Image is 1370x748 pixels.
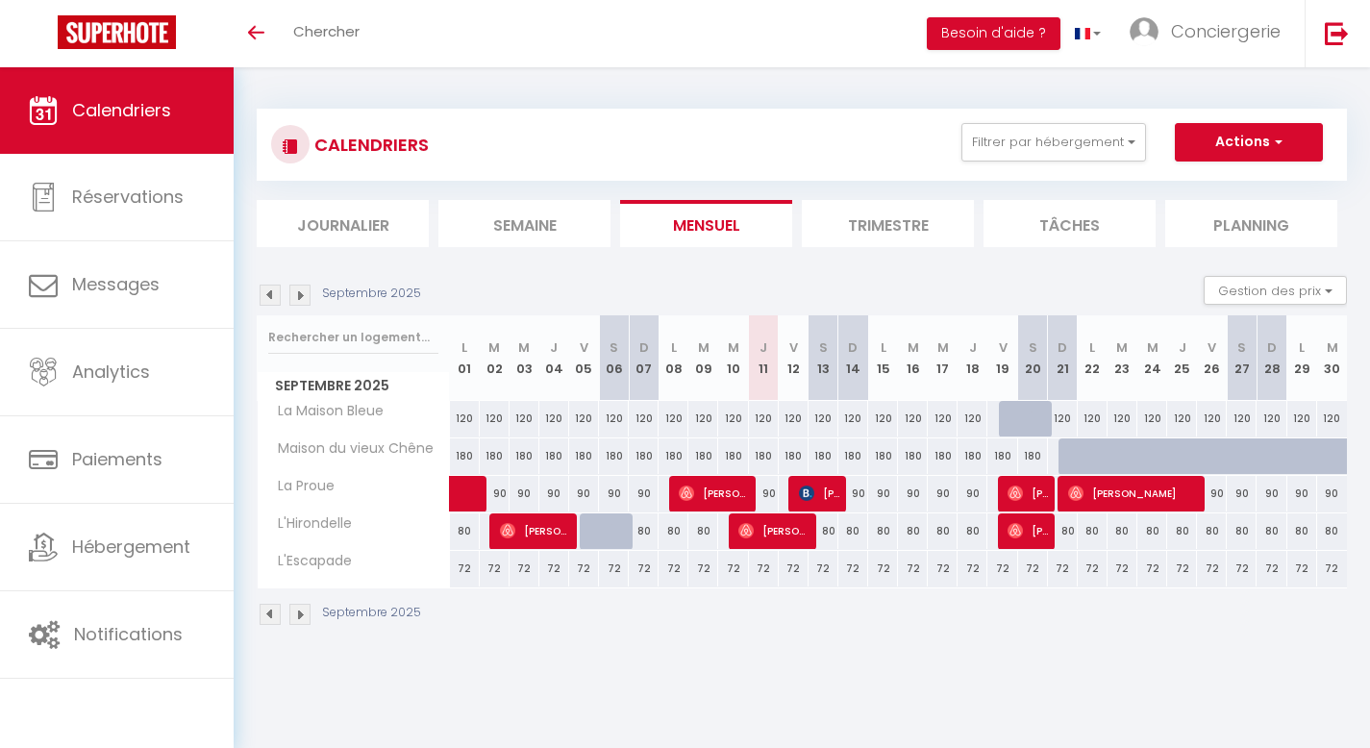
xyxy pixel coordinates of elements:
abbr: S [610,338,618,357]
div: 180 [809,438,838,474]
th: 11 [749,315,779,401]
div: 90 [749,476,779,511]
div: 90 [629,476,659,511]
span: [PERSON_NAME] [799,475,840,511]
abbr: M [908,338,919,357]
div: 180 [450,438,480,474]
div: 90 [1317,476,1347,511]
div: 72 [1317,551,1347,586]
abbr: S [1029,338,1037,357]
abbr: V [1208,338,1216,357]
abbr: M [1147,338,1158,357]
div: 80 [1108,513,1137,549]
div: 72 [1018,551,1048,586]
span: La Maison Bleue [261,401,388,422]
div: 120 [1108,401,1137,436]
th: 20 [1018,315,1048,401]
div: 120 [1317,401,1347,436]
abbr: D [1267,338,1277,357]
span: [PERSON_NAME] [679,475,751,511]
div: 80 [1227,513,1257,549]
div: 90 [1287,476,1317,511]
span: La Proue [261,476,339,497]
p: Septembre 2025 [322,285,421,303]
img: Super Booking [58,15,176,49]
span: Réservations [72,185,184,209]
th: 12 [779,315,809,401]
abbr: L [881,338,886,357]
div: 72 [688,551,718,586]
div: 120 [1137,401,1167,436]
th: 04 [539,315,569,401]
div: 80 [838,513,868,549]
div: 120 [928,401,958,436]
div: 180 [1018,438,1048,474]
div: 80 [1317,513,1347,549]
div: 72 [1048,551,1078,586]
div: 80 [1197,513,1227,549]
div: 90 [1227,476,1257,511]
li: Planning [1165,200,1337,247]
div: 80 [1257,513,1286,549]
abbr: V [789,338,798,357]
abbr: M [698,338,710,357]
div: 72 [1227,551,1257,586]
div: 72 [1257,551,1286,586]
iframe: Chat [1288,661,1356,734]
div: 80 [958,513,987,549]
div: 90 [599,476,629,511]
div: 72 [1137,551,1167,586]
div: 80 [1167,513,1197,549]
div: 72 [987,551,1017,586]
th: 10 [718,315,748,401]
div: 80 [1048,513,1078,549]
abbr: M [488,338,500,357]
th: 17 [928,315,958,401]
span: Maison du vieux Chêne [261,438,438,460]
th: 01 [450,315,480,401]
th: 06 [599,315,629,401]
div: 90 [510,476,539,511]
span: Analytics [72,360,150,384]
div: 120 [450,401,480,436]
div: 120 [779,401,809,436]
div: 80 [450,513,480,549]
div: 180 [779,438,809,474]
div: 180 [569,438,599,474]
div: 72 [510,551,539,586]
button: Besoin d'aide ? [927,17,1060,50]
span: L'Hirondelle [261,513,357,535]
div: 120 [688,401,718,436]
abbr: L [1089,338,1095,357]
abbr: M [518,338,530,357]
li: Mensuel [620,200,792,247]
div: 72 [809,551,838,586]
div: 120 [868,401,898,436]
div: 120 [510,401,539,436]
div: 80 [629,513,659,549]
span: [PERSON_NAME] [1068,475,1202,511]
div: 72 [599,551,629,586]
span: [PERSON_NAME] [1008,512,1049,549]
div: 180 [510,438,539,474]
div: 120 [898,401,928,436]
div: 120 [480,401,510,436]
div: 90 [928,476,958,511]
th: 18 [958,315,987,401]
div: 72 [749,551,779,586]
div: 180 [749,438,779,474]
abbr: J [550,338,558,357]
div: 80 [868,513,898,549]
th: 30 [1317,315,1347,401]
abbr: D [848,338,858,357]
div: 90 [1197,476,1227,511]
span: Paiements [72,447,162,471]
div: 72 [539,551,569,586]
div: 120 [1287,401,1317,436]
div: 72 [928,551,958,586]
div: 90 [838,476,868,511]
th: 19 [987,315,1017,401]
div: 80 [898,513,928,549]
span: L'Escapade [261,551,357,572]
th: 02 [480,315,510,401]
